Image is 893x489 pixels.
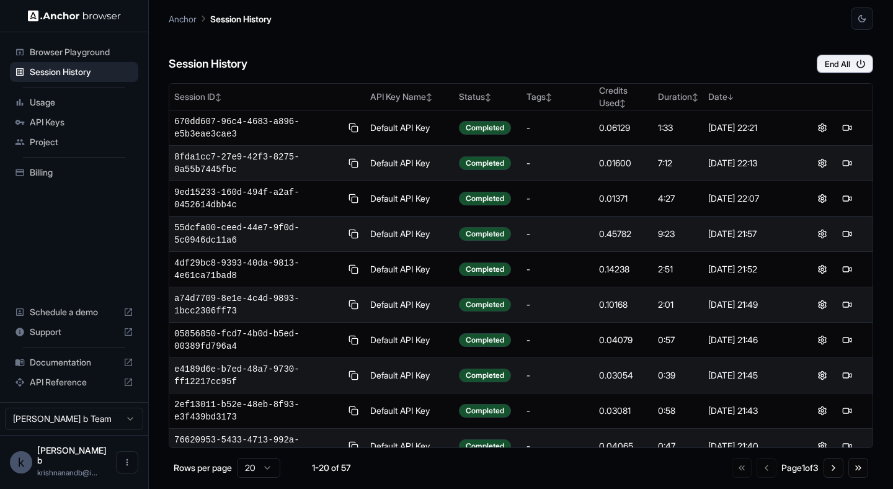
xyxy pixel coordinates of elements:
p: Anchor [169,12,197,25]
p: Rows per page [174,462,232,474]
div: - [526,157,590,169]
div: - [526,334,590,346]
span: krishnanandb@imagineers.dev [37,468,97,477]
div: Page 1 of 3 [781,462,819,474]
div: 2:51 [658,263,698,276]
button: Open menu [116,451,138,473]
span: Usage [30,96,133,109]
div: Completed [459,404,511,418]
span: ↕ [546,92,552,102]
div: - [526,192,590,205]
span: ↕ [620,99,626,108]
div: Session History [10,62,138,82]
td: Default API Key [365,323,455,358]
div: 0:47 [658,440,698,452]
p: Session History [210,12,272,25]
div: 0.01371 [599,192,648,205]
div: 0:57 [658,334,698,346]
div: - [526,405,590,417]
nav: breadcrumb [169,12,272,25]
div: [DATE] 21:52 [708,263,792,276]
span: API Reference [30,376,118,388]
span: ↓ [727,92,734,102]
div: 2:01 [658,298,698,311]
div: [DATE] 22:07 [708,192,792,205]
td: Default API Key [365,287,455,323]
span: Support [30,326,118,338]
div: - [526,122,590,134]
div: [DATE] 22:13 [708,157,792,169]
div: Usage [10,92,138,112]
div: [DATE] 21:57 [708,228,792,240]
div: 4:27 [658,192,698,205]
div: 0.04065 [599,440,648,452]
td: Default API Key [365,429,455,464]
img: Anchor Logo [28,10,121,22]
div: Project [10,132,138,152]
div: 9:23 [658,228,698,240]
div: Credits Used [599,84,648,109]
div: API Reference [10,372,138,392]
div: Status [459,91,516,103]
div: Browser Playground [10,42,138,62]
div: Completed [459,369,511,382]
div: - [526,228,590,240]
span: e4189d6e-b7ed-48a7-9730-ff12217cc95f [174,363,342,388]
div: API Key Name [370,91,450,103]
div: [DATE] 21:45 [708,369,792,382]
div: 0:58 [658,405,698,417]
div: - [526,369,590,382]
div: - [526,263,590,276]
h6: Session History [169,55,247,73]
span: Billing [30,166,133,179]
div: 1:33 [658,122,698,134]
button: End All [817,55,873,73]
div: Completed [459,156,511,170]
td: Default API Key [365,393,455,429]
span: 9ed15233-160d-494f-a2af-0452614dbb4c [174,186,342,211]
span: 55dcfa00-ceed-44e7-9f0d-5c0946dc11a6 [174,222,342,246]
div: k [10,451,32,473]
td: Default API Key [365,110,455,146]
span: API Keys [30,116,133,128]
span: Documentation [30,356,118,369]
span: ↕ [215,92,221,102]
div: - [526,440,590,452]
div: Tags [526,91,590,103]
div: 0:39 [658,369,698,382]
span: Schedule a demo [30,306,118,318]
div: 0.04079 [599,334,648,346]
div: Completed [459,298,511,312]
div: Duration [658,91,698,103]
div: Schedule a demo [10,302,138,322]
div: 0.10168 [599,298,648,311]
div: - [526,298,590,311]
div: Billing [10,163,138,182]
td: Default API Key [365,146,455,181]
span: 4df29bc8-9393-40da-9813-4e61ca71bad8 [174,257,342,282]
div: [DATE] 21:46 [708,334,792,346]
td: Default API Key [365,217,455,252]
div: Support [10,322,138,342]
div: 0.06129 [599,122,648,134]
td: Default API Key [365,358,455,393]
div: Completed [459,333,511,347]
span: 8fda1cc7-27e9-42f3-8275-0a55b7445fbc [174,151,342,176]
span: ↕ [692,92,698,102]
span: a74d7709-8e1e-4c4d-9893-1bcc2306ff73 [174,292,342,317]
div: 0.03054 [599,369,648,382]
div: Completed [459,192,511,205]
div: Documentation [10,352,138,372]
td: Default API Key [365,252,455,287]
span: ↕ [426,92,432,102]
div: 0.14238 [599,263,648,276]
span: krishnanand b [37,445,107,465]
div: [DATE] 22:21 [708,122,792,134]
div: 0.01600 [599,157,648,169]
td: Default API Key [365,181,455,217]
span: Project [30,136,133,148]
span: Session History [30,66,133,78]
div: Date [708,91,792,103]
div: 0.03081 [599,405,648,417]
div: 7:12 [658,157,698,169]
